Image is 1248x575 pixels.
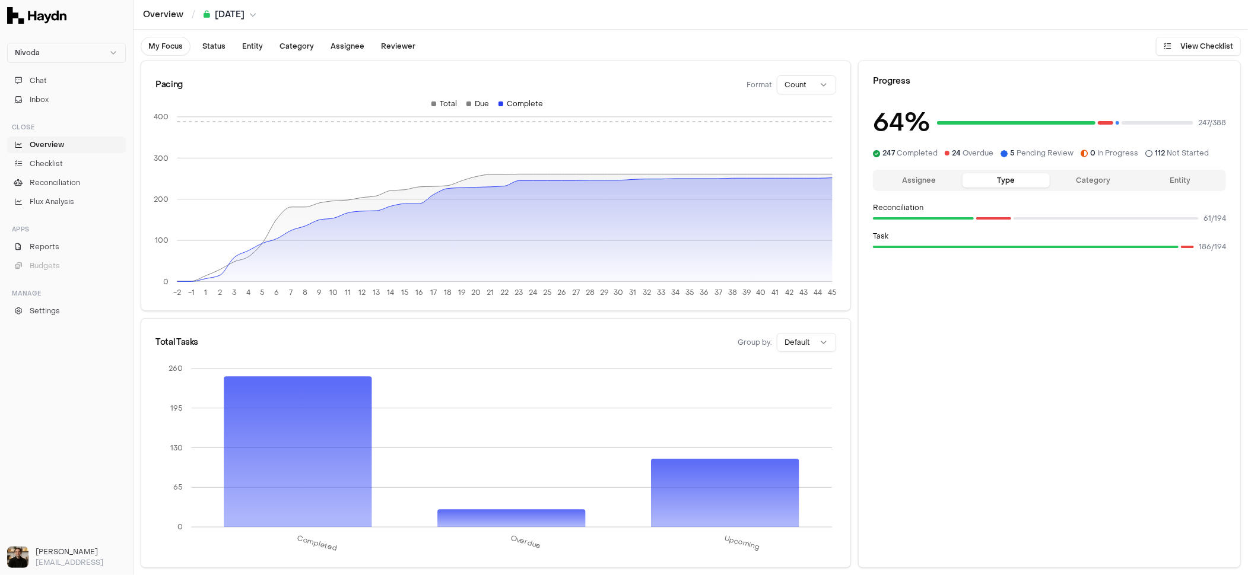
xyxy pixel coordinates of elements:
button: Chat [7,72,126,89]
a: Overview [7,136,126,153]
div: Manage [7,284,126,303]
tspan: 34 [672,288,680,297]
a: Reports [7,239,126,255]
tspan: 24 [529,288,538,297]
tspan: 0 [177,522,183,532]
tspan: 13 [373,288,380,297]
tspan: Overdue [510,533,542,551]
tspan: 65 [173,482,183,492]
span: Checklist [30,158,63,169]
span: Chat [30,75,47,86]
tspan: 19 [458,288,466,297]
tspan: 40 [757,288,766,297]
tspan: 23 [515,288,523,297]
tspan: 20 [472,288,481,297]
tspan: 260 [169,364,183,373]
tspan: 2 [218,288,222,297]
a: Settings [7,303,126,319]
span: Format [747,80,772,90]
tspan: 15 [401,288,409,297]
span: Settings [30,306,60,316]
button: Assignee [323,37,371,56]
tspan: 400 [154,112,169,122]
span: Status [202,42,226,51]
tspan: 1 [204,288,207,297]
span: / [189,8,198,20]
button: Nivoda [7,43,126,63]
tspan: 36 [700,288,709,297]
span: Assignee [331,42,364,51]
tspan: 200 [154,195,169,204]
tspan: 17 [430,288,437,297]
tspan: 7 [289,288,293,297]
a: Overview [143,9,183,21]
tspan: -2 [173,288,181,297]
div: Apps [7,220,126,239]
span: Budgets [30,261,60,271]
tspan: Completed [296,533,338,553]
span: Nivoda [15,48,40,58]
span: Inbox [30,94,49,105]
tspan: 32 [643,288,652,297]
tspan: 29 [600,288,609,297]
a: Flux Analysis [7,193,126,210]
span: Reports [30,242,59,252]
tspan: Upcoming [724,533,761,552]
button: Category [272,37,321,56]
tspan: 8 [303,288,308,297]
tspan: 41 [772,288,779,297]
a: Reconciliation [7,174,126,191]
button: Reviewer [374,37,423,56]
tspan: 11 [345,288,351,297]
tspan: 27 [572,288,580,297]
span: In Progress [1090,148,1138,158]
tspan: 12 [359,288,366,297]
span: 5 [1010,148,1015,158]
div: Total [431,99,457,109]
div: Pacing [155,79,183,91]
tspan: 31 [630,288,637,297]
span: Group by: [738,338,772,347]
tspan: 16 [415,288,423,297]
tspan: 5 [260,288,265,297]
span: Reviewer [381,42,415,51]
div: Progress [873,75,1226,87]
tspan: 130 [170,443,183,453]
tspan: 9 [317,288,322,297]
p: Task [873,231,1226,241]
tspan: 30 [614,288,624,297]
tspan: 21 [487,288,494,297]
p: Reconciliation [873,203,1226,212]
span: 0 [1090,148,1095,158]
tspan: -1 [188,288,195,297]
span: [DATE] [215,9,244,21]
tspan: 22 [501,288,509,297]
tspan: 3 [232,288,236,297]
button: Status [195,37,233,56]
button: View Checklist [1156,37,1241,56]
h3: [PERSON_NAME] [36,547,126,557]
span: Entity [242,42,263,51]
tspan: 4 [246,288,250,297]
p: [EMAIL_ADDRESS] [36,557,126,568]
tspan: 0 [163,277,169,287]
tspan: 10 [330,288,338,297]
button: Entity [235,37,270,56]
tspan: 44 [814,288,823,297]
tspan: 37 [714,288,722,297]
span: Reconciliation [30,177,80,188]
button: Entity [1136,173,1224,188]
button: Inbox [7,91,126,108]
nav: breadcrumb [134,9,266,21]
tspan: 35 [685,288,694,297]
span: Overview [30,139,64,150]
img: Ole Heine [7,547,28,568]
button: Budgets [7,258,126,274]
button: Category [1050,173,1137,188]
tspan: 38 [728,288,737,297]
tspan: 43 [800,288,808,297]
div: Total Tasks [155,336,198,348]
div: Complete [498,99,543,109]
span: Completed [882,148,938,158]
button: Type [963,173,1050,188]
